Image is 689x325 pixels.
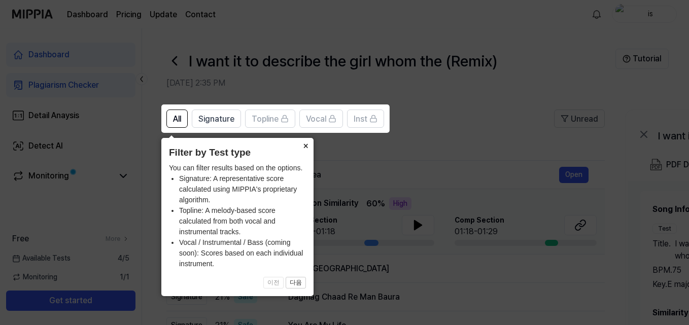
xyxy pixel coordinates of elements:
[179,205,306,237] li: Topline: A melody-based score calculated from both vocal and instrumental tracks.
[166,110,188,128] button: All
[179,173,306,205] li: Signature: A representative score calculated using MIPPIA's proprietary algorithm.
[252,113,279,125] span: Topline
[245,110,295,128] button: Topline
[299,110,343,128] button: Vocal
[297,138,314,152] button: Close
[192,110,241,128] button: Signature
[169,163,306,269] div: You can filter results based on the options.
[306,113,326,125] span: Vocal
[173,113,181,125] span: All
[169,146,306,160] header: Filter by Test type
[354,113,367,125] span: Inst
[347,110,384,128] button: Inst
[179,237,306,269] li: Vocal / Instrumental / Bass (coming soon): Scores based on each individual instrument.
[198,113,234,125] span: Signature
[286,277,306,289] button: 다음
